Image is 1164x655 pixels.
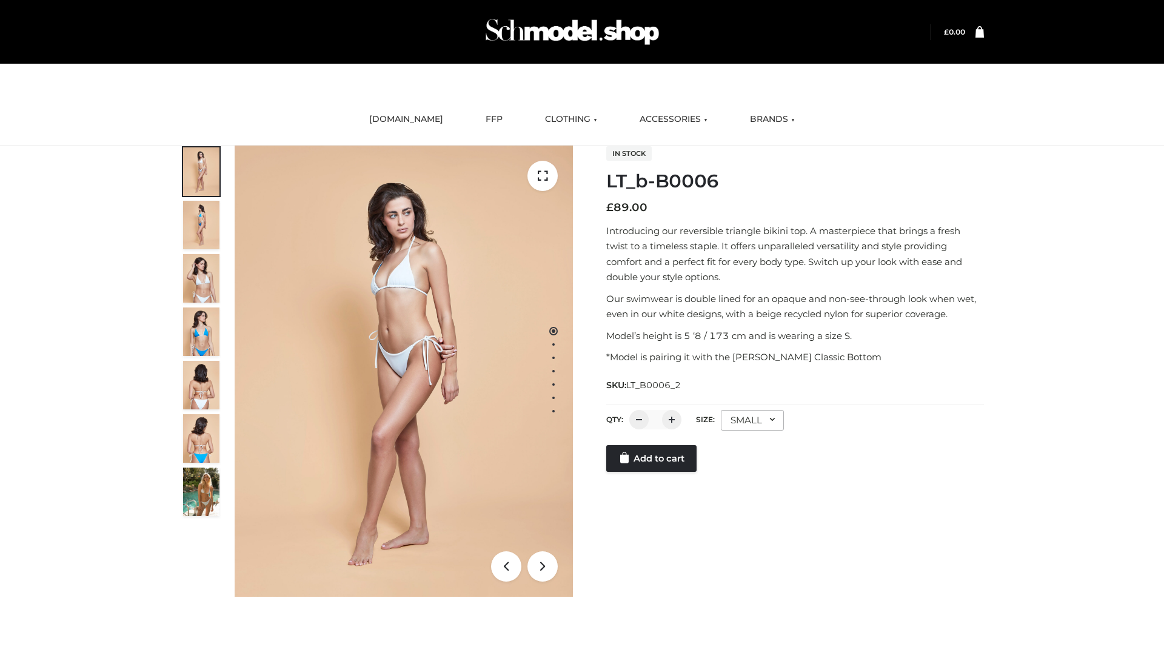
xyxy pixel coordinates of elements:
[630,106,717,133] a: ACCESSORIES
[183,307,219,356] img: ArielClassicBikiniTop_CloudNine_AzureSky_OW114ECO_4-scaled.jpg
[626,380,681,391] span: LT_B0006_2
[944,27,949,36] span: £
[360,106,452,133] a: [DOMAIN_NAME]
[183,414,219,463] img: ArielClassicBikiniTop_CloudNine_AzureSky_OW114ECO_8-scaled.jpg
[606,201,614,214] span: £
[741,106,804,133] a: BRANDS
[183,361,219,409] img: ArielClassicBikiniTop_CloudNine_AzureSky_OW114ECO_7-scaled.jpg
[606,223,984,285] p: Introducing our reversible triangle bikini top. A masterpiece that brings a fresh twist to a time...
[536,106,606,133] a: CLOTHING
[606,291,984,322] p: Our swimwear is double lined for an opaque and non-see-through look when wet, even in our white d...
[606,415,623,424] label: QTY:
[183,468,219,516] img: Arieltop_CloudNine_AzureSky2.jpg
[606,349,984,365] p: *Model is pairing it with the [PERSON_NAME] Classic Bottom
[606,445,697,472] a: Add to cart
[721,410,784,431] div: SMALL
[606,201,647,214] bdi: 89.00
[606,170,984,192] h1: LT_b-B0006
[696,415,715,424] label: Size:
[481,8,663,56] img: Schmodel Admin 964
[183,201,219,249] img: ArielClassicBikiniTop_CloudNine_AzureSky_OW114ECO_2-scaled.jpg
[183,254,219,303] img: ArielClassicBikiniTop_CloudNine_AzureSky_OW114ECO_3-scaled.jpg
[944,27,965,36] bdi: 0.00
[477,106,512,133] a: FFP
[606,146,652,161] span: In stock
[606,378,682,392] span: SKU:
[606,328,984,344] p: Model’s height is 5 ‘8 / 173 cm and is wearing a size S.
[944,27,965,36] a: £0.00
[183,147,219,196] img: ArielClassicBikiniTop_CloudNine_AzureSky_OW114ECO_1-scaled.jpg
[235,146,573,597] img: LT_b-B0006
